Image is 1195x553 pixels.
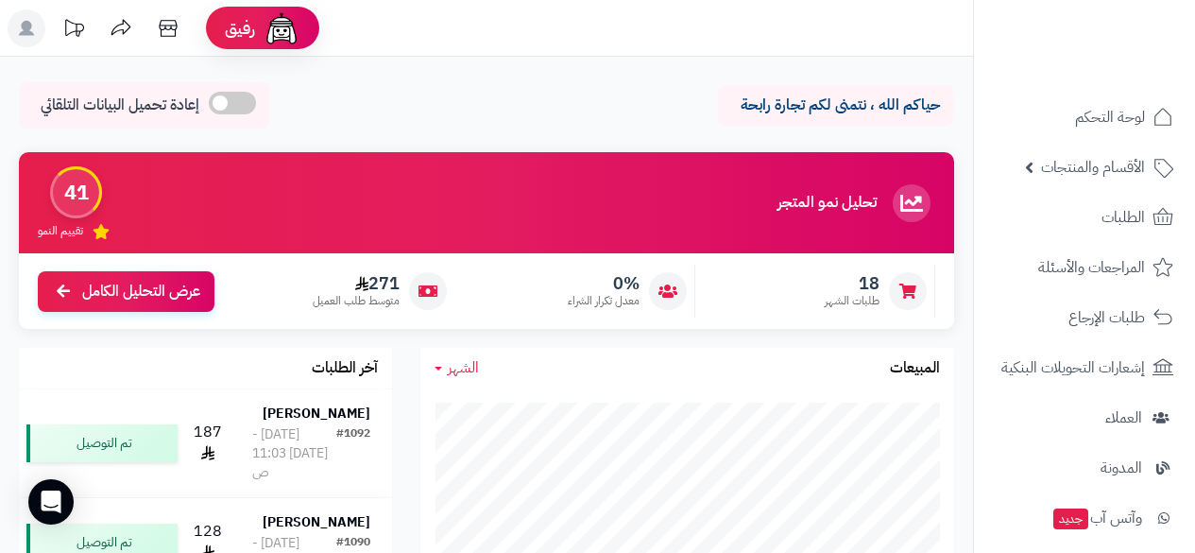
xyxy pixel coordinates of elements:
[1051,505,1142,531] span: وآتس آب
[568,293,640,309] span: معدل تكرار الشراء
[568,273,640,294] span: 0%
[985,495,1184,541] a: وآتس آبجديد
[1105,405,1142,431] span: العملاء
[448,356,479,379] span: الشهر
[263,9,300,47] img: ai-face.png
[336,425,370,482] div: #1092
[1101,204,1145,231] span: الطلبات
[1041,154,1145,181] span: الأقسام والمنتجات
[1067,50,1177,90] img: logo-2.png
[313,273,400,294] span: 271
[435,357,479,379] a: الشهر
[825,293,879,309] span: طلبات الشهر
[732,95,940,116] p: حياكم الله ، نتمنى لكم تجارة رابحة
[38,223,83,239] span: تقييم النمو
[185,389,230,497] td: 187
[1101,455,1142,481] span: المدونة
[985,95,1184,140] a: لوحة التحكم
[1068,304,1145,331] span: طلبات الإرجاع
[41,95,199,116] span: إعادة تحميل البيانات التلقائي
[252,425,336,482] div: [DATE] - [DATE] 11:03 ص
[263,404,370,423] strong: [PERSON_NAME]
[985,445,1184,491] a: المدونة
[263,512,370,532] strong: [PERSON_NAME]
[777,195,877,212] h3: تحليل نمو المتجر
[985,245,1184,290] a: المراجعات والأسئلة
[26,424,178,462] div: تم التوصيل
[985,345,1184,390] a: إشعارات التحويلات البنكية
[825,273,879,294] span: 18
[985,195,1184,240] a: الطلبات
[82,281,200,302] span: عرض التحليل الكامل
[985,295,1184,340] a: طلبات الإرجاع
[1001,354,1145,381] span: إشعارات التحويلات البنكية
[225,17,255,40] span: رفيق
[1053,509,1088,529] span: جديد
[1038,254,1145,281] span: المراجعات والأسئلة
[312,360,378,377] h3: آخر الطلبات
[1075,104,1145,130] span: لوحة التحكم
[890,360,940,377] h3: المبيعات
[38,271,214,312] a: عرض التحليل الكامل
[985,395,1184,441] a: العملاء
[50,9,97,52] a: تحديثات المنصة
[313,293,400,309] span: متوسط طلب العميل
[28,479,74,525] div: Open Intercom Messenger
